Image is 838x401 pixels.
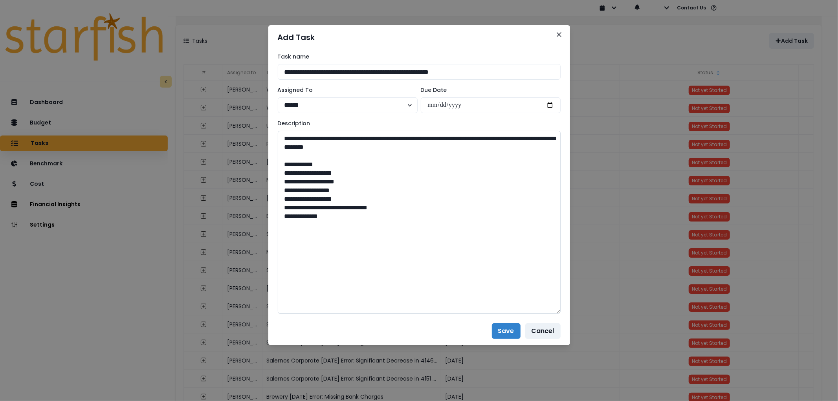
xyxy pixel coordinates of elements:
label: Due Date [421,86,556,94]
button: Close [553,28,565,41]
button: Save [492,323,521,339]
label: Task name [278,53,556,61]
label: Assigned To [278,86,413,94]
header: Add Task [268,25,570,49]
label: Description [278,119,556,128]
button: Cancel [525,323,561,339]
